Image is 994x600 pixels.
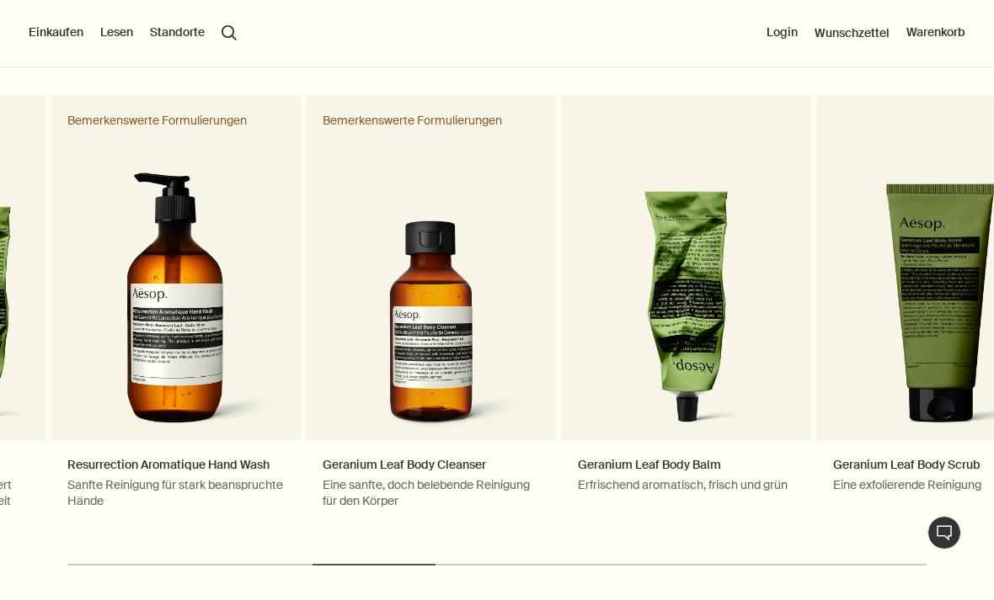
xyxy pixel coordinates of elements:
button: Warenkorb [906,24,965,41]
button: Lesen [100,24,133,41]
button: Live-Support Chat [927,516,961,550]
button: Menüpunkt "Suche" öffnen [222,25,237,40]
button: Login [767,24,798,41]
a: Wunschzettel [815,25,890,40]
button: Standorte [150,24,205,41]
button: Einkaufen [29,24,83,41]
